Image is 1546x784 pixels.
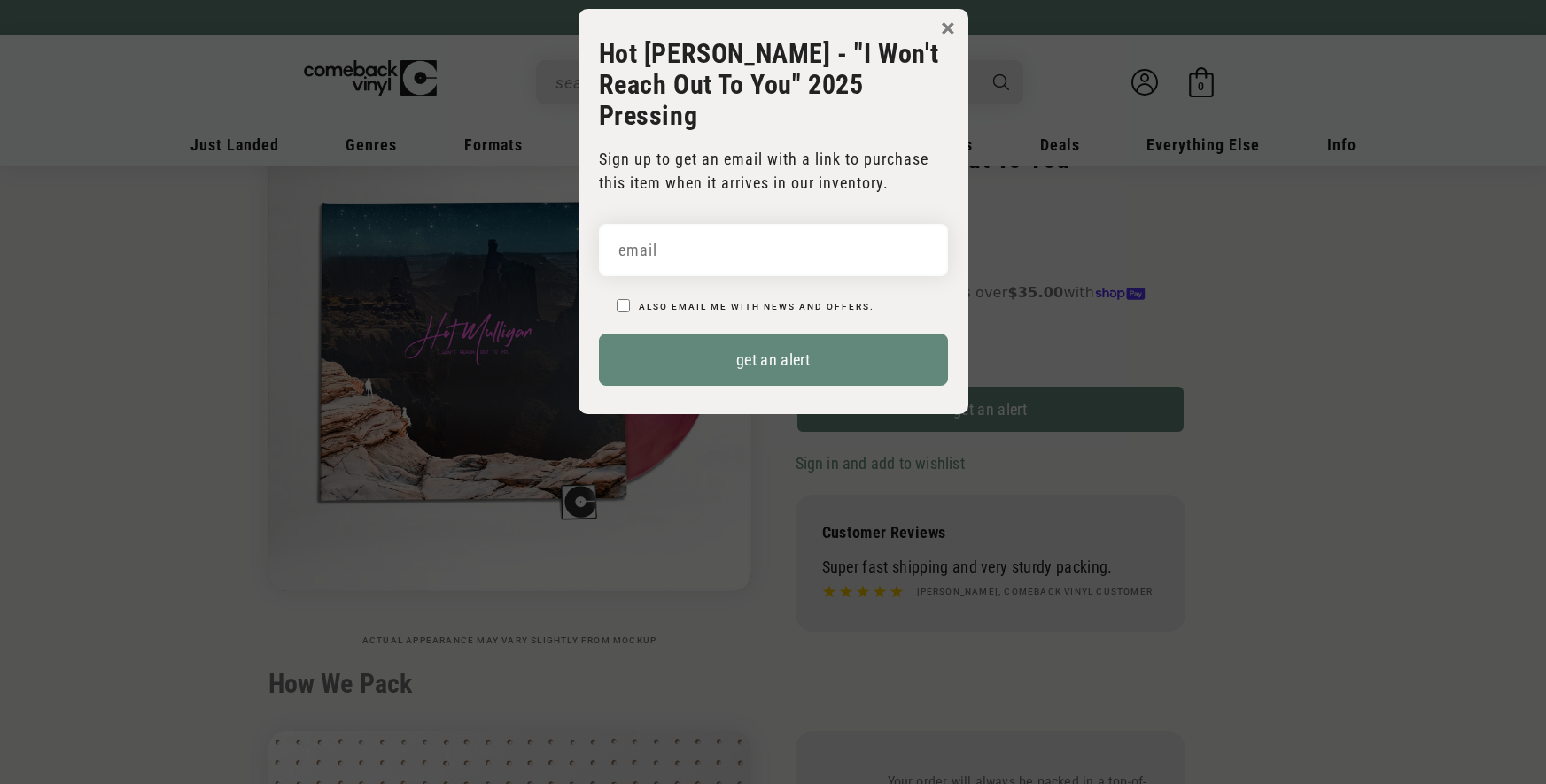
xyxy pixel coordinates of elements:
[599,334,948,386] button: get an alert
[599,147,948,195] p: Sign up to get an email with a link to purchase this item when it arrives in our inventory.
[599,224,948,276] input: email
[941,15,955,42] button: ×
[639,302,874,311] label: Also email me with news and offers.
[599,38,948,131] h3: Hot [PERSON_NAME] - "I Won't Reach Out To You" 2025 Pressing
